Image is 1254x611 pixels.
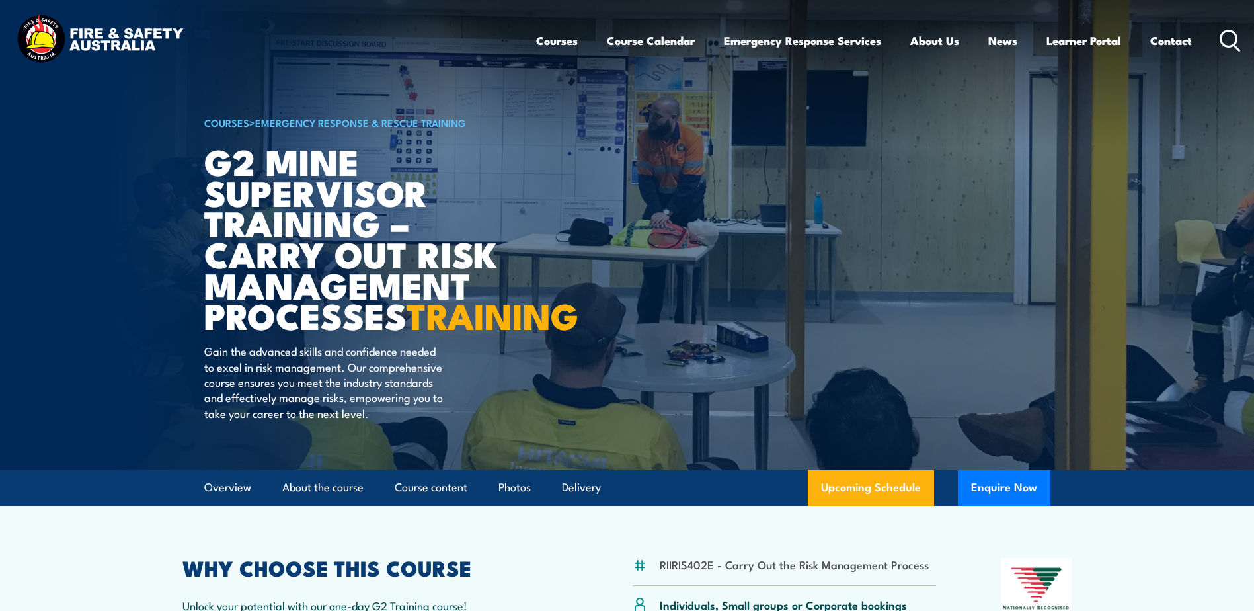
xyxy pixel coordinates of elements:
[204,343,446,421] p: Gain the advanced skills and confidence needed to excel in risk management. Our comprehensive cou...
[282,470,364,505] a: About the course
[988,23,1017,58] a: News
[958,470,1050,506] button: Enquire Now
[1046,23,1121,58] a: Learner Portal
[395,470,467,505] a: Course content
[204,470,251,505] a: Overview
[660,557,929,572] li: RIIRIS402E - Carry Out the Risk Management Process
[724,23,881,58] a: Emergency Response Services
[1150,23,1192,58] a: Contact
[808,470,934,506] a: Upcoming Schedule
[536,23,578,58] a: Courses
[910,23,959,58] a: About Us
[255,115,466,130] a: Emergency Response & Rescue Training
[204,145,531,331] h1: G2 Mine Supervisor Training – Carry Out Risk Management Processes
[407,287,578,342] strong: TRAINING
[204,114,531,130] h6: >
[498,470,531,505] a: Photos
[562,470,601,505] a: Delivery
[204,115,249,130] a: COURSES
[607,23,695,58] a: Course Calendar
[182,558,568,577] h2: WHY CHOOSE THIS COURSE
